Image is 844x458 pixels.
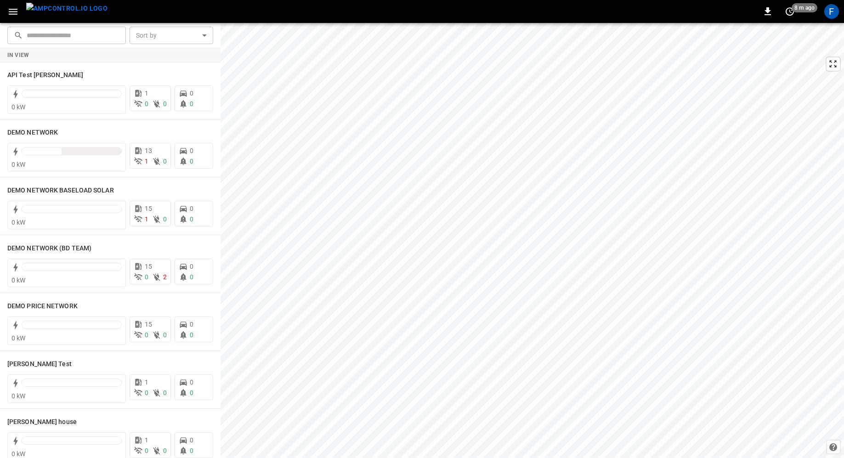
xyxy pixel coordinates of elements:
span: 0 kW [11,334,26,342]
span: 0 [163,331,167,339]
span: 8 m ago [792,3,817,12]
h6: DEMO NETWORK (BD TEAM) [7,243,91,254]
span: 0 [163,389,167,396]
span: 1 [145,379,148,386]
span: 0 [190,273,193,281]
img: ampcontrol.io logo [26,3,108,14]
h6: API Test Jonas [7,70,83,80]
span: 0 [190,205,193,212]
span: 0 kW [11,392,26,400]
span: 0 [190,321,193,328]
span: 0 kW [11,277,26,284]
span: 0 [190,389,193,396]
span: 0 [190,447,193,454]
span: 0 [190,100,193,107]
span: 0 [163,158,167,165]
span: 0 [145,331,148,339]
div: profile-icon [824,4,839,19]
span: 13 [145,147,152,154]
span: 0 [163,100,167,107]
span: 0 [145,447,148,454]
span: 0 kW [11,103,26,111]
span: 15 [145,263,152,270]
span: 0 [163,215,167,223]
span: 0 [145,389,148,396]
span: 0 kW [11,450,26,458]
span: 0 [190,263,193,270]
h6: DEMO NETWORK [7,128,58,138]
span: 15 [145,205,152,212]
span: 0 [190,147,193,154]
span: 0 kW [11,219,26,226]
span: 0 [190,331,193,339]
button: set refresh interval [782,4,797,19]
span: 1 [145,90,148,97]
span: 0 kW [11,161,26,168]
h6: Gauthami Test [7,359,72,369]
span: 0 [190,90,193,97]
span: 0 [163,447,167,454]
h6: Rayman's house [7,417,77,427]
span: 1 [145,158,148,165]
span: 1 [145,436,148,444]
h6: DEMO PRICE NETWORK [7,301,78,311]
span: 1 [145,215,148,223]
span: 2 [163,273,167,281]
h6: DEMO NETWORK BASELOAD SOLAR [7,186,114,196]
span: 15 [145,321,152,328]
span: 0 [190,379,193,386]
strong: In View [7,52,29,58]
span: 0 [190,158,193,165]
span: 0 [145,273,148,281]
span: 0 [190,215,193,223]
span: 0 [145,100,148,107]
span: 0 [190,436,193,444]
